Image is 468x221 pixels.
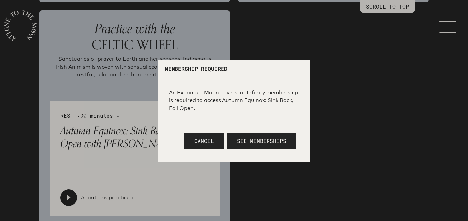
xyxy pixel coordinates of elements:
div: An Expander, Moon Lovers, or Infinity membership is required to access Autumn Equinox: Sink Back,... [169,89,299,112]
span: Cancel [194,138,214,144]
p: Membership Required [165,66,303,71]
button: See Memberships [227,133,296,149]
span: See Memberships [237,138,286,144]
button: Cancel [184,133,224,149]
